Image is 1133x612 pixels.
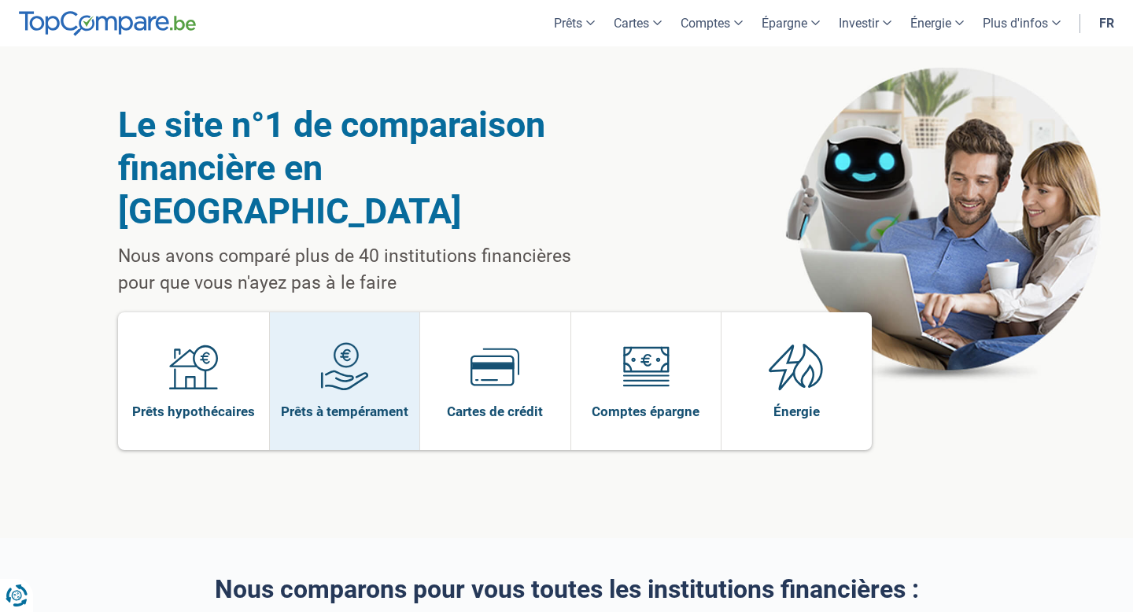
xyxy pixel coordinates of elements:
img: Cartes de crédit [471,342,519,391]
h1: Le site n°1 de comparaison financière en [GEOGRAPHIC_DATA] [118,103,611,233]
a: Prêts à tempérament Prêts à tempérament [270,312,420,450]
a: Cartes de crédit Cartes de crédit [420,312,570,450]
span: Prêts hypothécaires [132,403,255,420]
img: Prêts hypothécaires [169,342,218,391]
img: Énergie [769,342,824,391]
img: Prêts à tempérament [320,342,369,391]
a: Énergie Énergie [722,312,872,450]
span: Énergie [773,403,820,420]
img: Comptes épargne [622,342,670,391]
img: TopCompare [19,11,196,36]
span: Prêts à tempérament [281,403,408,420]
span: Cartes de crédit [447,403,543,420]
h2: Nous comparons pour vous toutes les institutions financières : [118,576,1015,603]
p: Nous avons comparé plus de 40 institutions financières pour que vous n'ayez pas à le faire [118,243,611,297]
a: Prêts hypothécaires Prêts hypothécaires [118,312,269,450]
span: Comptes épargne [592,403,699,420]
a: Comptes épargne Comptes épargne [571,312,722,450]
